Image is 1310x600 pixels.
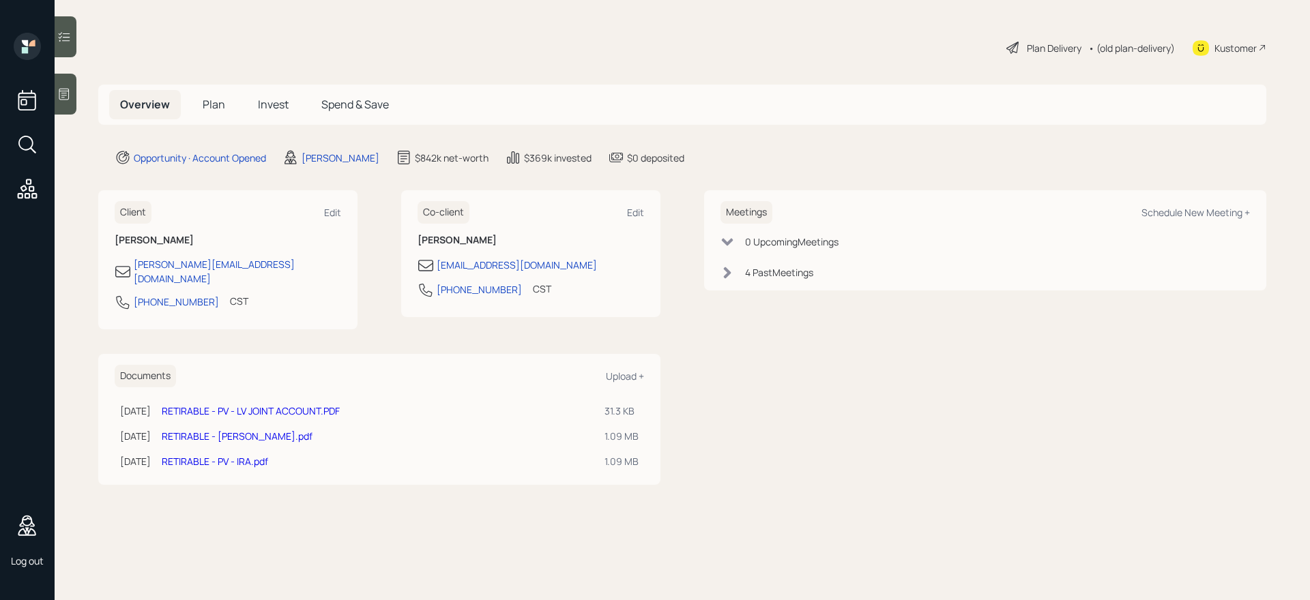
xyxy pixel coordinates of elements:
div: 1.09 MB [605,429,639,443]
div: [PHONE_NUMBER] [134,295,219,309]
div: [DATE] [120,429,151,443]
div: Edit [627,206,644,219]
span: Plan [203,97,225,112]
div: CST [230,294,248,308]
div: Upload + [606,370,644,382]
h6: [PERSON_NAME] [115,235,341,246]
h6: Meetings [720,201,772,224]
div: 0 Upcoming Meeting s [745,235,839,249]
div: Kustomer [1214,41,1257,55]
div: 31.3 KB [605,404,639,418]
div: [PERSON_NAME][EMAIL_ADDRESS][DOMAIN_NAME] [134,257,341,286]
a: RETIRABLE - PV - LV JOINT ACCOUNT.PDF [162,404,340,417]
div: $842k net-worth [415,151,489,165]
h6: Documents [115,365,176,387]
div: 1.09 MB [605,454,639,468]
div: [PHONE_NUMBER] [437,282,522,297]
div: Plan Delivery [1027,41,1081,55]
span: Invest [258,97,289,112]
div: CST [533,282,551,296]
h6: [PERSON_NAME] [418,235,644,246]
div: Schedule New Meeting + [1141,206,1250,219]
div: [PERSON_NAME] [302,151,379,165]
h6: Co-client [418,201,469,224]
a: RETIRABLE - [PERSON_NAME].pdf [162,430,312,442]
div: [EMAIL_ADDRESS][DOMAIN_NAME] [437,258,597,272]
div: 4 Past Meeting s [745,265,813,280]
div: $369k invested [524,151,592,165]
div: [DATE] [120,404,151,418]
h6: Client [115,201,151,224]
span: Overview [120,97,170,112]
span: Spend & Save [321,97,389,112]
div: Log out [11,554,44,567]
div: $0 deposited [627,151,684,165]
div: [DATE] [120,454,151,468]
div: Edit [324,206,341,219]
div: Opportunity · Account Opened [134,151,266,165]
div: • (old plan-delivery) [1088,41,1175,55]
a: RETIRABLE - PV - IRA.pdf [162,455,268,468]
